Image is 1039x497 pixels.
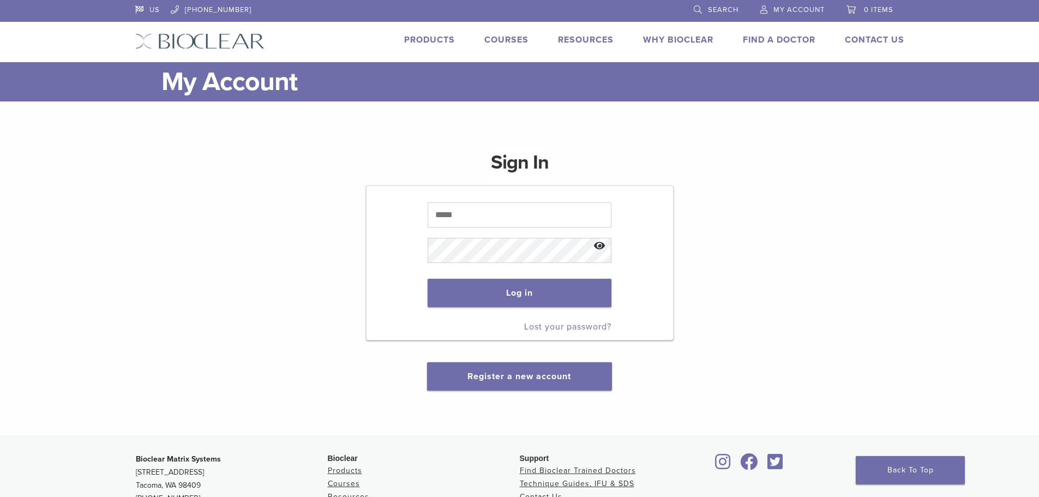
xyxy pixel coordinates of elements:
[708,5,738,14] span: Search
[737,460,762,471] a: Bioclear
[764,460,787,471] a: Bioclear
[773,5,825,14] span: My Account
[864,5,893,14] span: 0 items
[135,33,265,49] img: Bioclear
[743,34,815,45] a: Find A Doctor
[428,279,611,307] button: Log in
[491,149,549,184] h1: Sign In
[328,466,362,475] a: Products
[712,460,735,471] a: Bioclear
[484,34,528,45] a: Courses
[856,456,965,484] a: Back To Top
[520,466,636,475] a: Find Bioclear Trained Doctors
[845,34,904,45] a: Contact Us
[643,34,713,45] a: Why Bioclear
[427,362,611,391] button: Register a new account
[520,454,549,463] span: Support
[520,479,634,488] a: Technique Guides, IFU & SDS
[328,479,360,488] a: Courses
[524,321,611,332] a: Lost your password?
[558,34,614,45] a: Resources
[136,454,221,464] strong: Bioclear Matrix Systems
[161,62,904,101] h1: My Account
[404,34,455,45] a: Products
[467,371,571,382] a: Register a new account
[588,232,611,260] button: Show password
[328,454,358,463] span: Bioclear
